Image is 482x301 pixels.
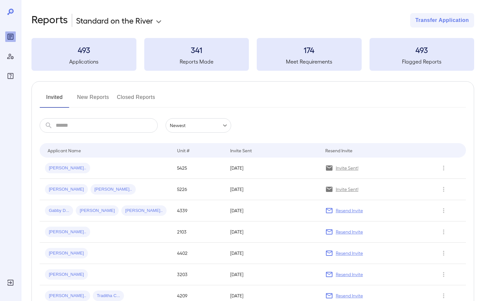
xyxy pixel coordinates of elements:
p: Invite Sent! [336,165,358,171]
p: Standard on the River [76,15,153,26]
button: Row Actions [438,184,449,195]
span: [PERSON_NAME].. [45,293,90,299]
button: Closed Reports [117,92,155,108]
td: 5226 [172,179,225,200]
td: [DATE] [225,243,320,264]
div: Invite Sent [230,146,252,154]
div: Log Out [5,277,16,288]
td: [DATE] [225,264,320,285]
summary: 493Applications341Reports Made174Meet Requirements493Flagged Reports [31,38,474,71]
p: Resend Invite [336,292,363,299]
td: 5425 [172,158,225,179]
span: Gabby D... [45,208,73,214]
button: Row Actions [438,227,449,237]
div: Resend Invite [325,146,352,154]
td: [DATE] [225,158,320,179]
button: Row Actions [438,269,449,280]
p: Resend Invite [336,250,363,256]
td: 4339 [172,200,225,221]
button: Transfer Application [410,13,474,28]
p: Invite Sent! [336,186,358,193]
button: Row Actions [438,291,449,301]
span: [PERSON_NAME] [45,186,88,193]
span: [PERSON_NAME] [76,208,119,214]
h3: 341 [144,45,249,55]
h3: 493 [370,45,474,55]
div: Applicant Name [48,146,81,154]
span: [PERSON_NAME].. [90,186,136,193]
span: [PERSON_NAME].. [45,229,90,235]
button: New Reports [77,92,109,108]
td: 3203 [172,264,225,285]
p: Resend Invite [336,207,363,214]
button: Row Actions [438,248,449,258]
span: Traditha C... [93,293,124,299]
h5: Flagged Reports [370,58,474,66]
span: [PERSON_NAME] [45,272,88,278]
span: [PERSON_NAME].. [121,208,167,214]
span: [PERSON_NAME].. [45,165,90,171]
div: Unit # [177,146,190,154]
div: FAQ [5,71,16,81]
h2: Reports [31,13,68,28]
p: Resend Invite [336,271,363,278]
button: Row Actions [438,205,449,216]
h3: 493 [31,45,136,55]
div: Reports [5,31,16,42]
td: 4402 [172,243,225,264]
td: [DATE] [225,179,320,200]
h5: Meet Requirements [257,58,362,66]
div: Manage Users [5,51,16,62]
h5: Applications [31,58,136,66]
span: [PERSON_NAME] [45,250,88,256]
h5: Reports Made [144,58,249,66]
td: [DATE] [225,221,320,243]
div: Newest [166,118,231,133]
button: Row Actions [438,163,449,173]
h3: 174 [257,45,362,55]
td: [DATE] [225,200,320,221]
td: 2103 [172,221,225,243]
button: Invited [40,92,69,108]
p: Resend Invite [336,229,363,235]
